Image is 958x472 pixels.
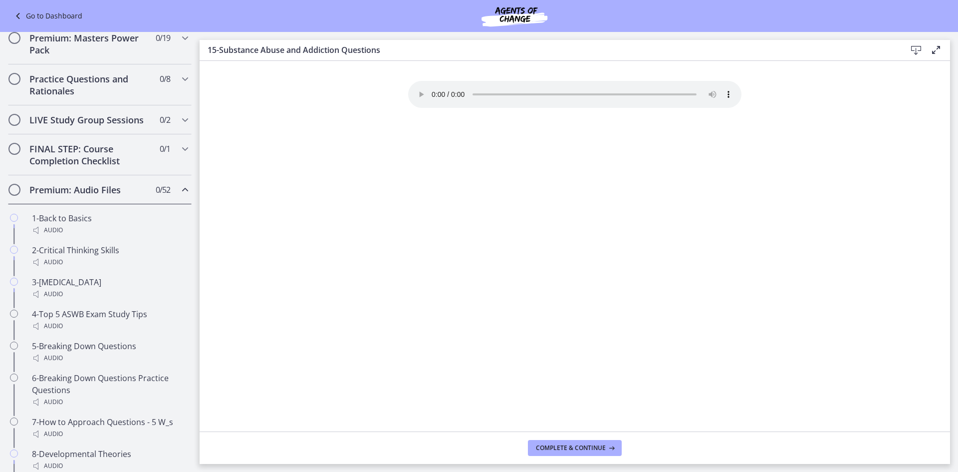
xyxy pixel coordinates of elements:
span: 0 / 8 [160,73,170,85]
div: 6-Breaking Down Questions Practice Questions [32,372,188,408]
span: Complete & continue [536,444,606,452]
h2: Premium: Masters Power Pack [29,32,151,56]
div: 1-Back to Basics [32,212,188,236]
div: Audio [32,224,188,236]
h3: 15-Substance Abuse and Addiction Questions [208,44,890,56]
h2: Practice Questions and Rationales [29,73,151,97]
h2: Premium: Audio Files [29,184,151,196]
div: 4-Top 5 ASWB Exam Study Tips [32,308,188,332]
h2: FINAL STEP: Course Completion Checklist [29,143,151,167]
span: 0 / 2 [160,114,170,126]
div: Audio [32,288,188,300]
div: Audio [32,428,188,440]
div: 5-Breaking Down Questions [32,340,188,364]
div: 8-Developmental Theories [32,448,188,472]
div: Audio [32,460,188,472]
div: 3-[MEDICAL_DATA] [32,276,188,300]
div: Audio [32,396,188,408]
div: 7-How to Approach Questions - 5 W_s [32,416,188,440]
div: Audio [32,352,188,364]
div: Audio [32,256,188,268]
div: Audio [32,320,188,332]
span: 0 / 52 [156,184,170,196]
h2: LIVE Study Group Sessions [29,114,151,126]
span: 0 / 19 [156,32,170,44]
button: Complete & continue [528,440,622,456]
div: 2-Critical Thinking Skills [32,244,188,268]
a: Go to Dashboard [12,10,82,22]
span: 0 / 1 [160,143,170,155]
img: Agents of Change [455,4,574,28]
